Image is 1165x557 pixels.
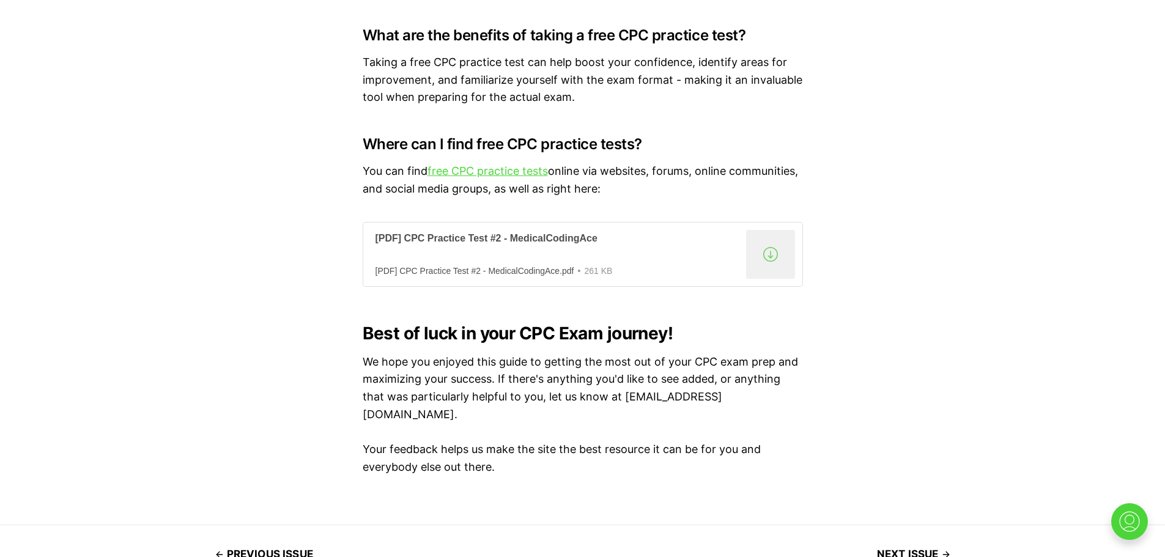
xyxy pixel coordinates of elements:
h3: What are the benefits of taking a free CPC practice test? [363,27,803,44]
p: Taking a free CPC practice test can help boost your confidence, identify areas for improvement, a... [363,54,803,106]
iframe: portal-trigger [1101,497,1165,557]
h3: Where can I find free CPC practice tests? [363,136,803,153]
div: 261 KB [574,265,613,276]
p: You can find online via websites, forums, online communities, and social media groups, as well as... [363,163,803,198]
div: [PDF] CPC Practice Test #2 - MedicalCodingAce.pdf [375,266,574,276]
div: [PDF] CPC Practice Test #2 - MedicalCodingAce [375,232,741,245]
a: [PDF] CPC Practice Test #2 - MedicalCodingAce[PDF] CPC Practice Test #2 - MedicalCodingAce.pdf261 KB [363,222,803,287]
p: We hope you enjoyed this guide to getting the most out of your CPC exam prep and maximizing your ... [363,353,803,424]
h2: Best of luck in your CPC Exam journey! [363,323,803,343]
p: Your feedback helps us make the site the best resource it can be for you and everybody else out t... [363,441,803,476]
a: free CPC practice tests [427,164,548,177]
